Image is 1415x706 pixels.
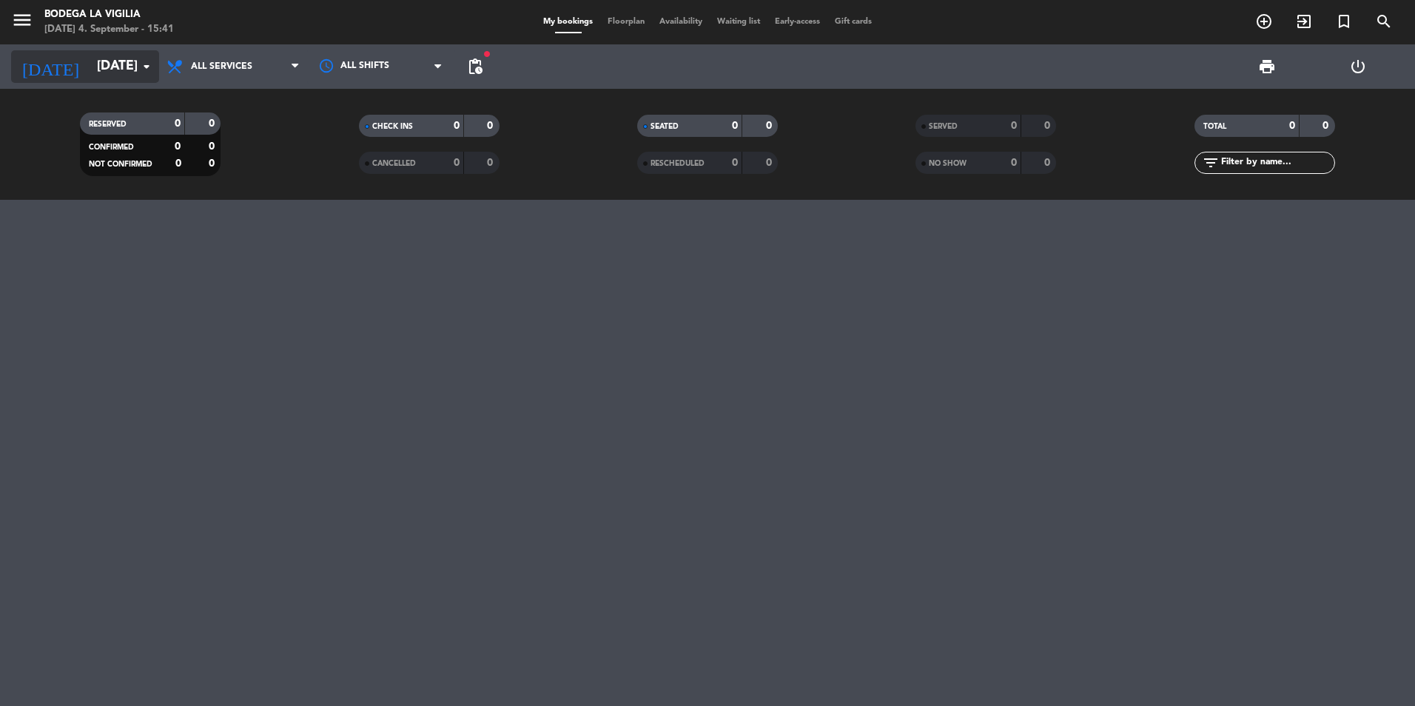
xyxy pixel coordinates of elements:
[44,7,174,22] div: Bodega La Vigilia
[651,160,705,167] span: RESCHEDULED
[1375,13,1393,30] i: search
[175,141,181,152] strong: 0
[89,144,134,151] span: CONFIRMED
[929,123,958,130] span: SERVED
[1258,58,1276,75] span: print
[651,123,679,130] span: SEATED
[11,9,33,36] button: menu
[1322,121,1331,131] strong: 0
[1011,121,1017,131] strong: 0
[766,121,775,131] strong: 0
[209,141,218,152] strong: 0
[1335,13,1353,30] i: turned_in_not
[600,18,652,26] span: Floorplan
[89,121,127,128] span: RESERVED
[732,121,738,131] strong: 0
[487,158,496,168] strong: 0
[929,160,967,167] span: NO SHOW
[483,50,491,58] span: fiber_manual_record
[1220,155,1334,171] input: Filter by name...
[1202,154,1220,172] i: filter_list
[138,58,155,75] i: arrow_drop_down
[1255,13,1273,30] i: add_circle_outline
[175,158,181,169] strong: 0
[487,121,496,131] strong: 0
[175,118,181,129] strong: 0
[44,22,174,37] div: [DATE] 4. September - 15:41
[1011,158,1017,168] strong: 0
[454,158,460,168] strong: 0
[732,158,738,168] strong: 0
[191,61,252,72] span: All services
[1313,44,1405,89] div: LOG OUT
[710,18,767,26] span: Waiting list
[827,18,879,26] span: Gift cards
[209,158,218,169] strong: 0
[372,123,413,130] span: CHECK INS
[766,158,775,168] strong: 0
[372,160,416,167] span: CANCELLED
[1349,58,1367,75] i: power_settings_new
[454,121,460,131] strong: 0
[1044,121,1053,131] strong: 0
[1295,13,1313,30] i: exit_to_app
[209,118,218,129] strong: 0
[11,9,33,31] i: menu
[466,58,484,75] span: pending_actions
[1203,123,1226,130] span: TOTAL
[11,50,90,83] i: [DATE]
[767,18,827,26] span: Early-access
[1044,158,1053,168] strong: 0
[652,18,710,26] span: Availability
[536,18,600,26] span: My bookings
[89,161,152,168] span: NOT CONFIRMED
[1289,121,1295,131] strong: 0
